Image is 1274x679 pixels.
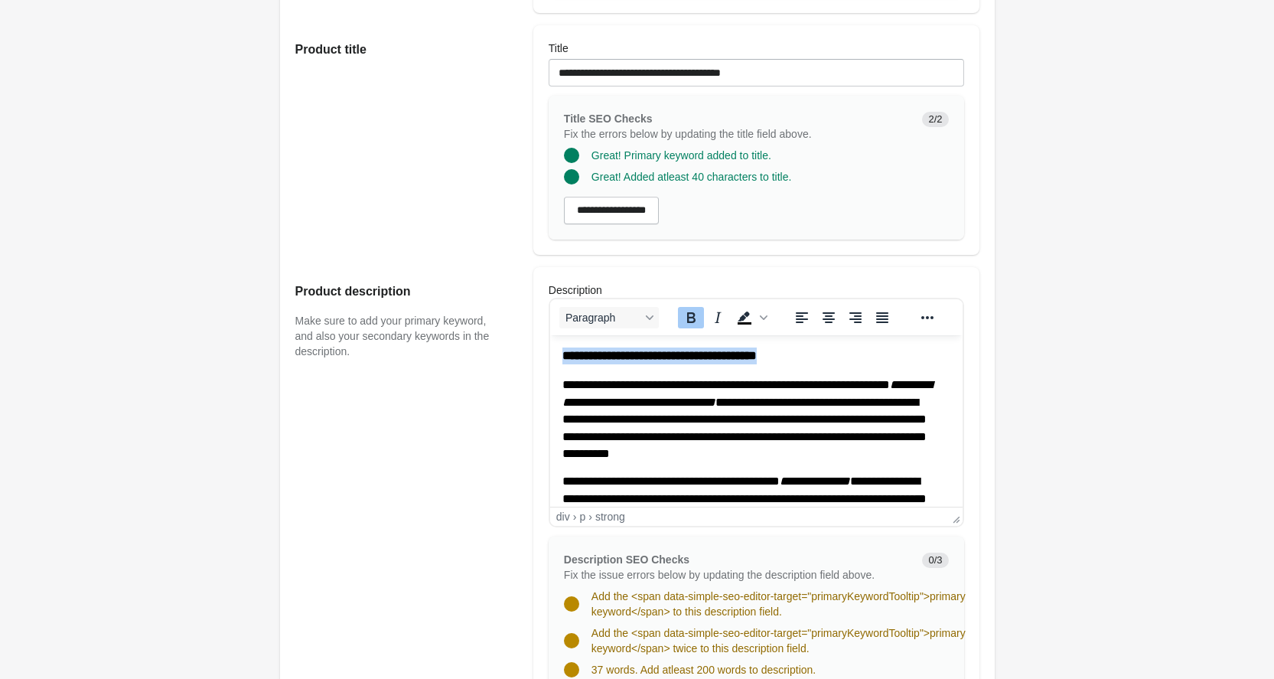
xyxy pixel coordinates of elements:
h2: Product title [295,41,503,59]
button: Align center [816,307,842,328]
div: p [579,511,585,523]
button: Bold [678,307,704,328]
iframe: Rich Text Area [550,335,963,507]
span: Paragraph [565,312,640,324]
span: 0/3 [922,553,948,568]
p: Fix the errors below by updating the title field above. [564,126,911,142]
span: Description SEO Checks [564,553,689,566]
span: Add the <span data-simple-seo-editor-target="primaryKeywordTooltip">primary keyword</span> to thi... [591,590,966,618]
button: Italic [705,307,731,328]
span: 37 words. Add atleast 200 words to description. [591,664,816,676]
button: Align right [842,307,868,328]
div: › [573,511,577,523]
body: Rich Text Area. Press ALT-0 for help. [12,12,400,545]
span: Add the <span data-simple-seo-editor-target="primaryKeywordTooltip">primary keyword</span> twice ... [591,627,966,655]
button: Reveal or hide additional toolbar items [914,307,940,328]
p: Make sure to add your primary keyword, and also your secondary keywords in the description. [295,313,503,359]
div: Press the Up and Down arrow keys to resize the editor. [947,508,963,526]
label: Title [549,41,569,56]
div: strong [595,511,625,523]
button: Justify [869,307,895,328]
div: › [588,511,592,523]
button: Blocks [559,307,659,328]
span: 2/2 [922,112,948,127]
span: Great! Added atleast 40 characters to title. [591,171,791,183]
div: Background color [731,307,770,328]
h2: Product description [295,282,503,301]
button: Align left [789,307,815,328]
span: Great! Primary keyword added to title. [591,149,771,162]
div: div [556,511,570,523]
p: Fix the issue errors below by updating the description field above. [564,567,911,583]
span: Title SEO Checks [564,113,653,125]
